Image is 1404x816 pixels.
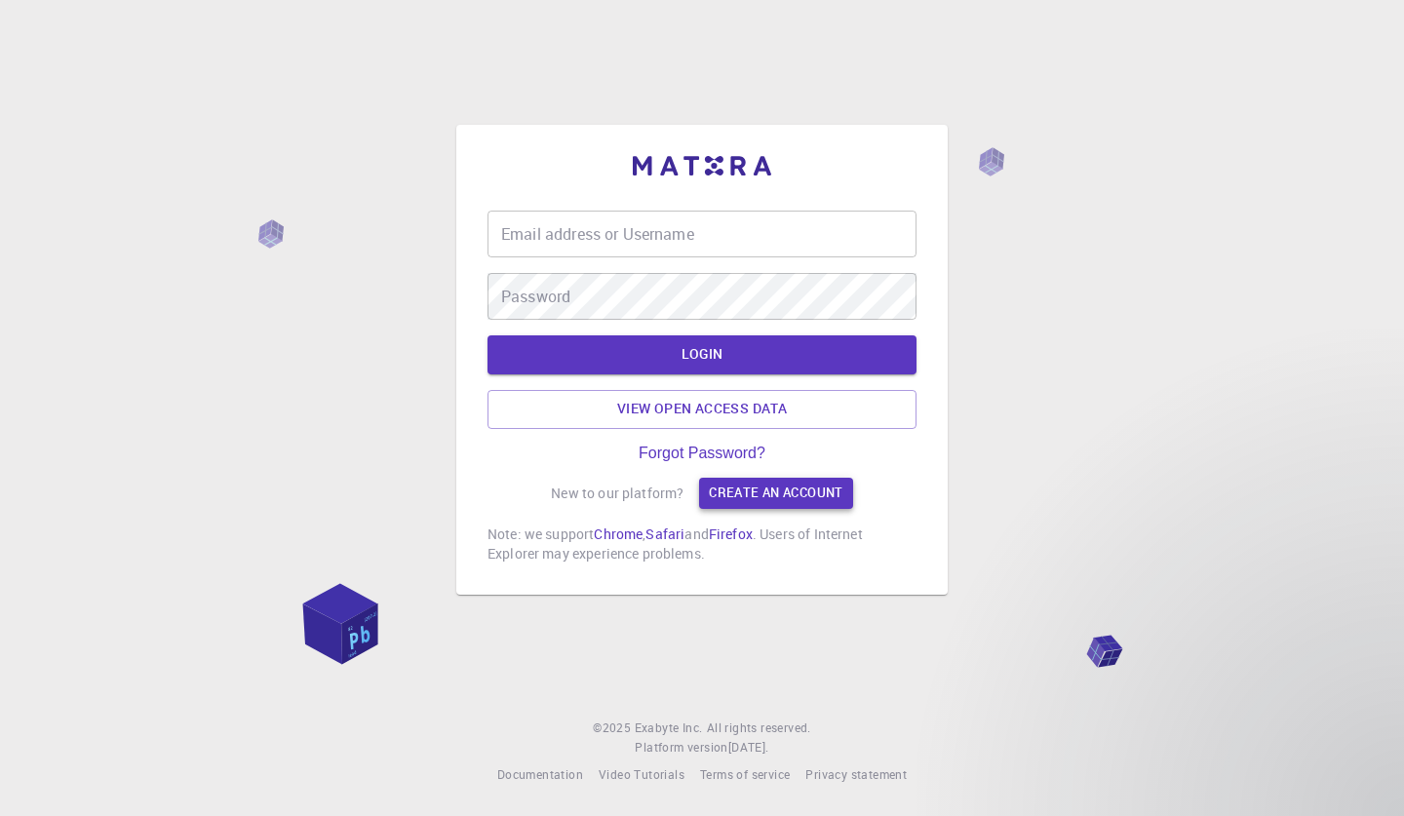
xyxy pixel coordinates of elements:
a: Create an account [699,478,852,509]
a: Firefox [709,525,753,543]
p: Note: we support , and . Users of Internet Explorer may experience problems. [487,525,916,563]
span: Documentation [497,766,583,782]
a: Forgot Password? [639,445,765,462]
a: Terms of service [700,765,790,785]
span: Platform version [635,738,727,758]
span: Timur [29,30,65,45]
p: New to our platform? [551,484,683,503]
span: Terms of service [700,766,790,782]
span: Video Tutorials [599,766,684,782]
a: Exabyte Inc. [635,719,703,738]
span: © 2025 [593,719,634,738]
a: Privacy statement [805,765,907,785]
a: Video Tutorials [599,765,684,785]
a: Chrome [594,525,643,543]
a: View open access data [487,390,916,429]
span: Exabyte Inc. [635,719,703,735]
button: LOGIN [487,335,916,374]
a: Safari [645,525,684,543]
a: [DATE]. [728,738,769,758]
a: Documentation [497,765,583,785]
span: [DATE] . [728,739,769,755]
span: Privacy statement [805,766,907,782]
span: All rights reserved. [707,719,811,738]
